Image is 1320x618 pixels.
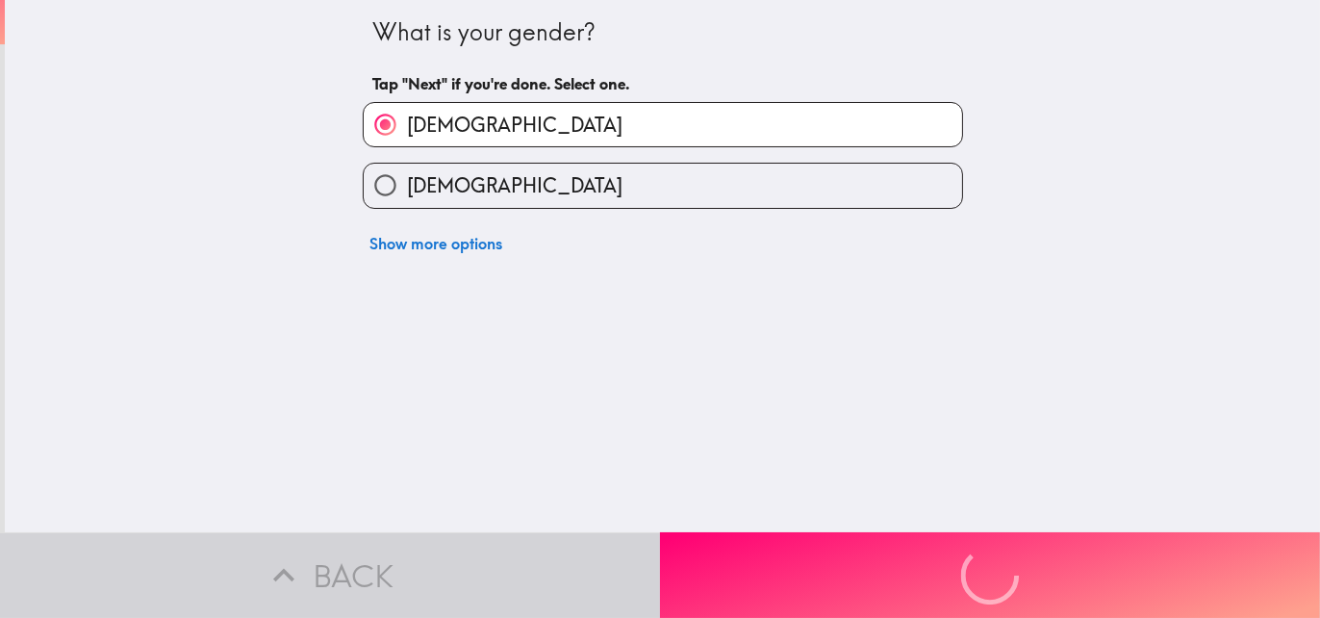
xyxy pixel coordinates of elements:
span: [DEMOGRAPHIC_DATA] [407,112,622,139]
button: Show more options [363,224,511,263]
span: [DEMOGRAPHIC_DATA] [407,172,622,199]
h6: Tap "Next" if you're done. Select one. [373,73,952,94]
button: [DEMOGRAPHIC_DATA] [364,164,962,207]
div: What is your gender? [373,16,952,49]
button: [DEMOGRAPHIC_DATA] [364,103,962,146]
